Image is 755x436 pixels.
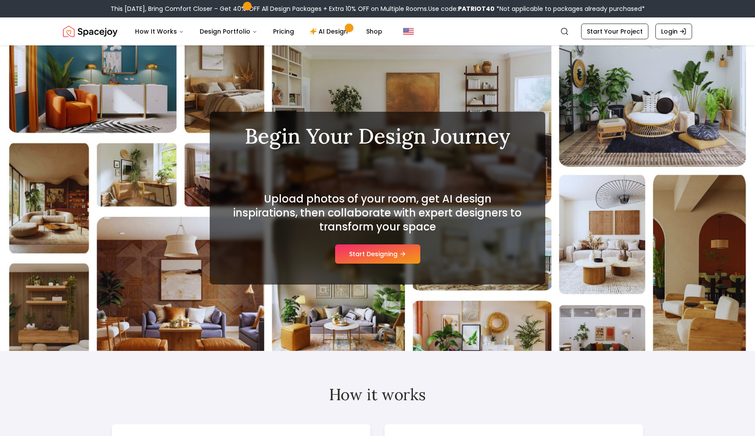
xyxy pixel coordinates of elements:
[303,23,357,40] a: AI Design
[111,4,645,13] div: This [DATE], Bring Comfort Closer – Get 40% OFF All Design Packages + Extra 10% OFF on Multiple R...
[335,244,420,264] button: Start Designing
[655,24,692,39] a: Login
[63,23,118,40] a: Spacejoy
[128,23,389,40] nav: Main
[428,4,495,13] span: Use code:
[458,4,495,13] b: PATRIOT40
[112,386,643,403] h2: How it works
[193,23,264,40] button: Design Portfolio
[63,17,692,45] nav: Global
[231,192,524,234] h2: Upload photos of your room, get AI design inspirations, then collaborate with expert designers to...
[63,23,118,40] img: Spacejoy Logo
[231,126,524,147] h1: Begin Your Design Journey
[495,4,645,13] span: *Not applicable to packages already purchased*
[581,24,648,39] a: Start Your Project
[128,23,191,40] button: How It Works
[266,23,301,40] a: Pricing
[403,26,414,37] img: United States
[359,23,389,40] a: Shop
